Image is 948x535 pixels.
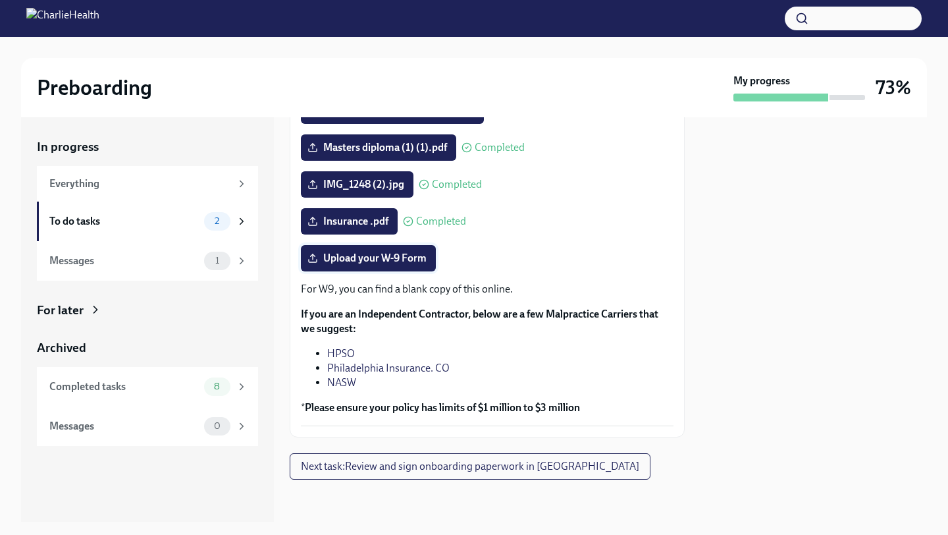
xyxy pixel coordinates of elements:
div: To do tasks [49,214,199,229]
div: Messages [49,419,199,434]
label: Masters diploma (1) (1).pdf [301,134,456,161]
a: HPSO [327,347,355,360]
span: Completed [475,142,525,153]
a: Messages1 [37,241,258,281]
span: 0 [206,421,228,431]
a: In progress [37,138,258,155]
span: Insurance .pdf [310,215,388,228]
label: Insurance .pdf [301,208,398,235]
h2: Preboarding [37,74,152,101]
div: For later [37,302,84,319]
span: 2 [207,216,227,226]
a: Archived [37,339,258,356]
strong: Please ensure your policy has limits of $1 million to $3 million [305,401,580,414]
span: 1 [207,256,227,266]
a: Messages0 [37,407,258,446]
div: Completed tasks [49,380,199,394]
strong: My progress [733,74,790,88]
span: Upload your W-9 Form [310,252,427,265]
button: Next task:Review and sign onboarding paperwork in [GEOGRAPHIC_DATA] [290,453,650,480]
h3: 73% [876,76,911,99]
a: Completed tasks8 [37,367,258,407]
label: Upload your W-9 Form [301,245,436,271]
a: For later [37,302,258,319]
label: IMG_1248 (2).jpg [301,171,413,198]
a: Philadelphia Insurance. CO [327,362,450,374]
span: Next task : Review and sign onboarding paperwork in [GEOGRAPHIC_DATA] [301,460,639,473]
div: Everything [49,177,230,191]
span: IMG_1248 (2).jpg [310,178,404,191]
span: Completed [416,216,466,227]
div: Messages [49,254,199,268]
a: NASW [327,376,356,389]
span: Masters diploma (1) (1).pdf [310,141,447,154]
a: Everything [37,166,258,202]
span: Completed [432,179,482,190]
strong: If you are an Independent Contractor, below are a few Malpractice Carriers that we suggest: [301,308,658,335]
span: 8 [206,381,228,391]
a: To do tasks2 [37,202,258,241]
p: For W9, you can find a blank copy of this online. [301,282,673,296]
img: CharlieHealth [26,8,99,29]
